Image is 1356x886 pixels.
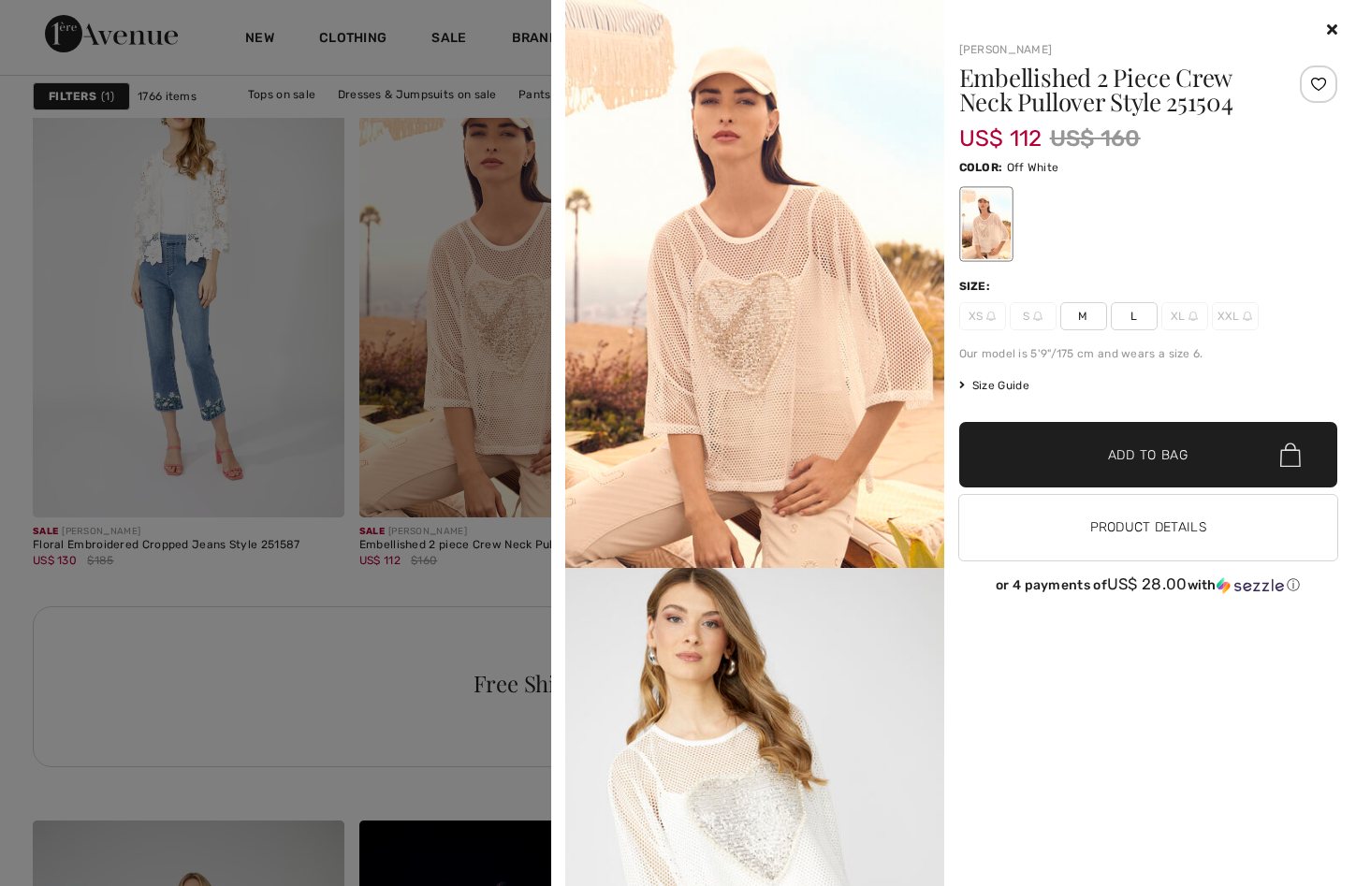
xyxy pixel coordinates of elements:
span: XS [959,302,1006,330]
img: ring-m.svg [1033,312,1043,321]
img: Sezzle [1217,577,1284,594]
span: US$ 112 [959,107,1043,152]
img: ring-m.svg [986,312,996,321]
span: Color: [959,161,1003,174]
span: M [1060,302,1107,330]
span: Help [42,13,80,30]
span: US$ 160 [1050,122,1141,155]
button: Product Details [959,495,1338,560]
div: or 4 payments of with [959,575,1338,594]
img: ring-m.svg [1243,312,1252,321]
img: ring-m.svg [1188,312,1198,321]
span: S [1010,302,1057,330]
span: Off White [1007,161,1059,174]
span: US$ 28.00 [1107,574,1188,593]
span: L [1111,302,1158,330]
span: XL [1161,302,1208,330]
div: Our model is 5'9"/175 cm and wears a size 6. [959,345,1338,362]
span: Add to Bag [1108,445,1188,465]
h1: Embellished 2 Piece Crew Neck Pullover Style 251504 [959,65,1275,114]
a: [PERSON_NAME] [959,43,1053,56]
span: Size Guide [959,377,1029,394]
div: Off White [961,189,1010,259]
div: or 4 payments ofUS$ 28.00withSezzle Click to learn more about Sezzle [959,575,1338,601]
div: Size: [959,278,995,295]
img: Bag.svg [1280,443,1301,467]
button: Add to Bag [959,422,1338,487]
span: XXL [1212,302,1259,330]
